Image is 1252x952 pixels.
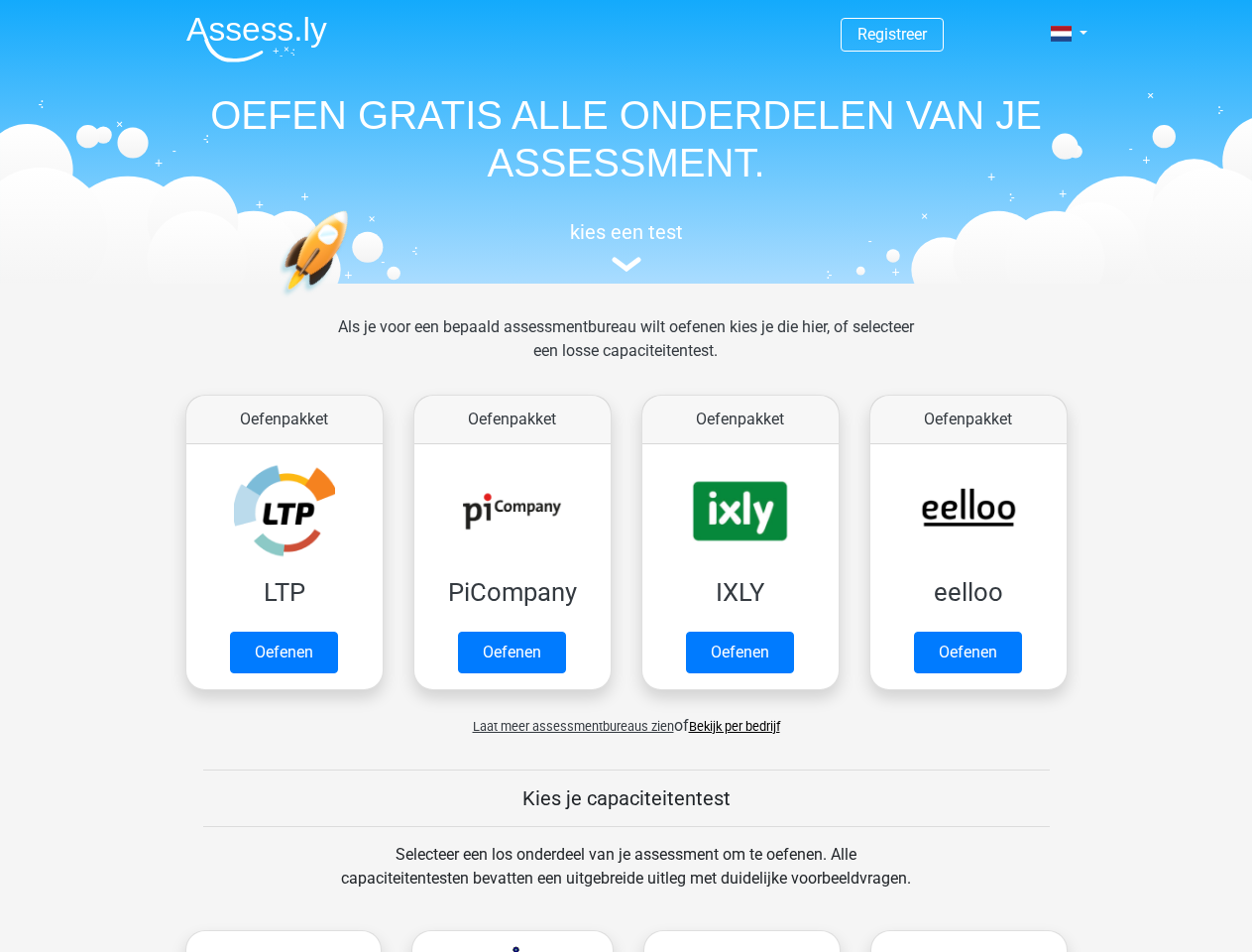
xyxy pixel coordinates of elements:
[171,220,1082,244] h5: kies een test
[914,632,1022,673] a: Oefenen
[171,220,1082,273] a: kies een test
[171,91,1082,186] h1: OEFEN GRATIS ALLE ONDERDELEN VAN JE ASSESSMENT.
[280,210,425,390] img: oefenen
[203,786,1050,810] h5: Kies je capaciteitentest
[322,843,930,914] div: Selecteer een los onderdeel van je assessment om te oefenen. Alle capaciteitentesten bevatten een...
[689,719,780,734] a: Bekijk per bedrijf
[473,719,674,734] span: Laat meer assessmentbureaus zien
[230,632,338,673] a: Oefenen
[686,632,794,673] a: Oefenen
[186,16,327,62] img: Assessly
[857,25,927,44] a: Registreer
[612,257,641,272] img: assessment
[171,698,1082,738] div: of
[458,632,566,673] a: Oefenen
[322,315,930,387] div: Als je voor een bepaald assessmentbureau wilt oefenen kies je die hier, of selecteer een losse ca...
